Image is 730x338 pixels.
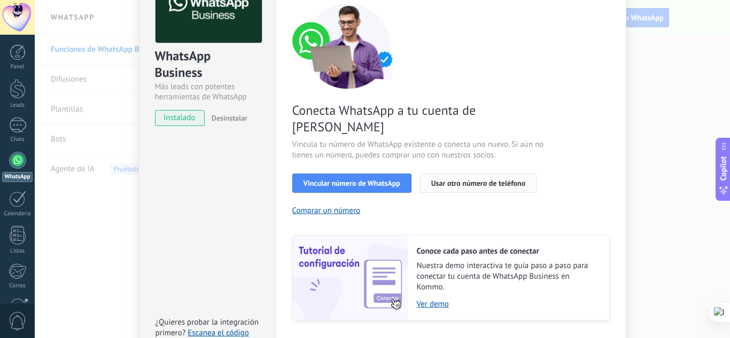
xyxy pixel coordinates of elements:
div: Panel [2,64,33,70]
div: Calendario [2,210,33,217]
span: instalado [156,110,204,126]
div: Listas [2,248,33,255]
div: Más leads con potentes herramientas de WhatsApp [155,82,260,102]
span: Vincular número de WhatsApp [304,179,400,187]
span: Copilot [718,156,729,180]
span: Usar otro número de teléfono [431,179,525,187]
span: Conecta WhatsApp a tu cuenta de [PERSON_NAME] [292,102,547,135]
div: WhatsApp Business [155,48,260,82]
button: Desinstalar [207,110,247,126]
span: ¿Quieres probar la integración primero? [156,317,259,338]
span: Desinstalar [212,113,247,123]
button: Usar otro número de teléfono [420,174,537,193]
div: WhatsApp [2,172,33,182]
div: Chats [2,136,33,143]
button: Vincular número de WhatsApp [292,174,411,193]
div: Correo [2,282,33,289]
button: Comprar un número [292,206,361,216]
h2: Conoce cada paso antes de conectar [417,246,599,256]
span: Nuestra demo interactiva te guía paso a paso para conectar tu cuenta de WhatsApp Business en Kommo. [417,261,599,293]
img: connect number [292,3,405,89]
a: Ver demo [417,299,599,309]
div: Leads [2,102,33,109]
span: Vincula tu número de WhatsApp existente o conecta uno nuevo. Si aún no tienes un número, puedes c... [292,139,547,161]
